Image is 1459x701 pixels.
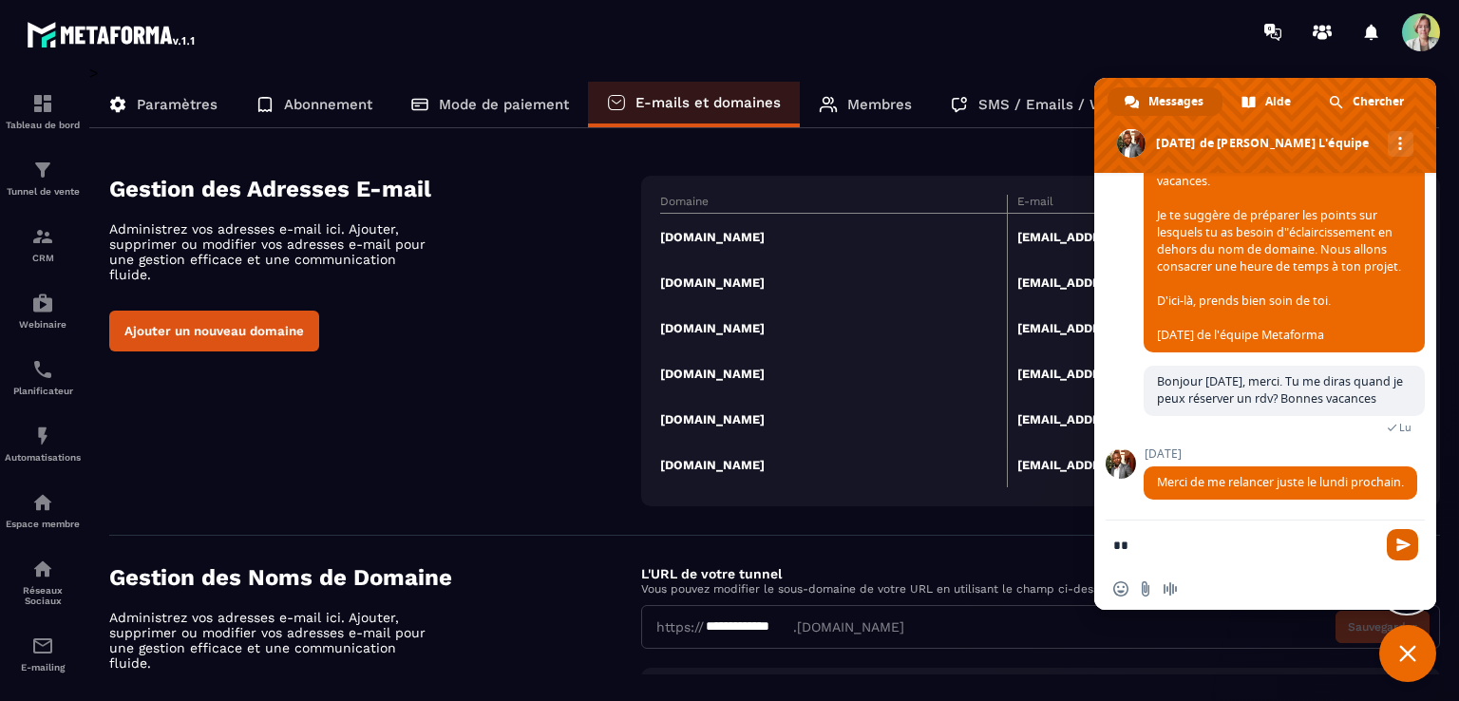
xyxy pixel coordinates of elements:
span: Lu [1399,421,1412,434]
p: Webinaire [5,319,81,330]
span: Envoyer un fichier [1138,581,1153,597]
span: Insérer un emoji [1113,581,1128,597]
label: L'URL de votre tunnel [641,566,782,581]
span: Bonjour [DATE], merci. Tu me diras quand je peux réserver un rdv? Bonnes vacances [1157,373,1403,407]
img: automations [31,425,54,447]
span: Messages [1148,87,1203,116]
img: formation [31,92,54,115]
p: Automatisations [5,452,81,463]
a: schedulerschedulerPlanificateur [5,344,81,410]
img: logo [27,17,198,51]
a: formationformationCRM [5,211,81,277]
p: Réseaux Sociaux [5,585,81,606]
p: Tunnel de vente [5,186,81,197]
span: Chercher [1353,87,1404,116]
td: [DOMAIN_NAME] [660,442,1007,487]
td: [EMAIL_ADDRESS][DOMAIN_NAME] [1007,259,1354,305]
img: social-network [31,558,54,580]
a: Fermer le chat [1379,625,1436,682]
p: SMS / Emails / Webinaires [978,96,1166,113]
span: Message audio [1163,581,1178,597]
span: Envoyer [1387,529,1418,560]
td: [DOMAIN_NAME] [660,305,1007,350]
button: Ajouter un nouveau domaine [109,311,319,351]
a: Chercher [1312,87,1423,116]
a: Messages [1108,87,1222,116]
td: [EMAIL_ADDRESS][DOMAIN_NAME] [1007,442,1354,487]
p: Mode de paiement [439,96,569,113]
h4: Gestion des Adresses E-mail [109,176,641,202]
img: automations [31,292,54,314]
img: automations [31,491,54,514]
p: Planificateur [5,386,81,396]
p: Administrez vos adresses e-mail ici. Ajouter, supprimer ou modifier vos adresses e-mail pour une ... [109,610,442,671]
p: Administrez vos adresses e-mail ici. Ajouter, supprimer ou modifier vos adresses e-mail pour une ... [109,221,442,282]
td: [DOMAIN_NAME] [660,350,1007,396]
td: [EMAIL_ADDRESS][DOMAIN_NAME] [1007,214,1354,260]
td: [EMAIL_ADDRESS][DOMAIN_NAME] [1007,305,1354,350]
img: scheduler [31,358,54,381]
td: [DOMAIN_NAME] [660,396,1007,442]
img: formation [31,225,54,248]
h4: Gestion des Noms de Domaine [109,564,641,591]
td: [DOMAIN_NAME] [660,259,1007,305]
td: [DOMAIN_NAME] [660,214,1007,260]
p: Espace membre [5,519,81,529]
img: email [31,635,54,657]
p: Membres [847,96,912,113]
a: formationformationTunnel de vente [5,144,81,211]
p: Abonnement [284,96,372,113]
th: E-mail [1007,195,1354,214]
td: [EMAIL_ADDRESS][DOMAIN_NAME] [1007,350,1354,396]
p: Paramètres [137,96,218,113]
span: Merci de me relancer juste le lundi prochain. [1157,474,1404,490]
a: automationsautomationsWebinaire [5,277,81,344]
a: automationsautomationsAutomatisations [5,410,81,477]
th: Domaine [660,195,1007,214]
a: emailemailE-mailing [5,620,81,687]
p: E-mailing [5,662,81,673]
a: formationformationTableau de bord [5,78,81,144]
span: [DATE] [1144,447,1417,461]
a: automationsautomationsEspace membre [5,477,81,543]
p: Vous pouvez modifier le sous-domaine de votre URL en utilisant le champ ci-dessous [641,582,1440,596]
span: Aide [1265,87,1291,116]
p: CRM [5,253,81,263]
td: [EMAIL_ADDRESS][DOMAIN_NAME] [1007,396,1354,442]
p: E-mails et domaines [635,94,781,111]
a: Aide [1224,87,1310,116]
p: Tableau de bord [5,120,81,130]
img: formation [31,159,54,181]
a: social-networksocial-networkRéseaux Sociaux [5,543,81,620]
textarea: Entrez votre message... [1113,521,1379,568]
